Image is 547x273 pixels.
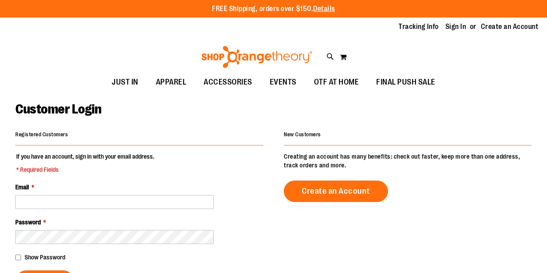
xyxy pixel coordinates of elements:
[25,254,65,261] span: Show Password
[15,219,41,226] span: Password
[195,72,261,92] a: ACCESSORIES
[15,102,101,117] span: Customer Login
[399,22,439,32] a: Tracking Info
[376,72,435,92] span: FINAL PUSH SALE
[305,72,368,92] a: OTF AT HOME
[284,181,388,202] a: Create an Account
[16,165,154,174] span: * Required Fields
[284,152,532,170] p: Creating an account has many benefits: check out faster, keep more than one address, track orders...
[156,72,187,92] span: APPAREL
[314,72,359,92] span: OTF AT HOME
[103,72,147,92] a: JUST IN
[204,72,252,92] span: ACCESSORIES
[367,72,444,92] a: FINAL PUSH SALE
[261,72,305,92] a: EVENTS
[200,46,314,68] img: Shop Orangetheory
[313,5,335,13] a: Details
[15,184,29,191] span: Email
[15,152,155,174] legend: If you have an account, sign in with your email address.
[445,22,466,32] a: Sign In
[481,22,539,32] a: Create an Account
[302,186,370,196] span: Create an Account
[284,131,321,138] strong: New Customers
[270,72,296,92] span: EVENTS
[15,131,68,138] strong: Registered Customers
[112,72,138,92] span: JUST IN
[212,4,335,14] p: FREE Shipping, orders over $150.
[147,72,195,92] a: APPAREL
